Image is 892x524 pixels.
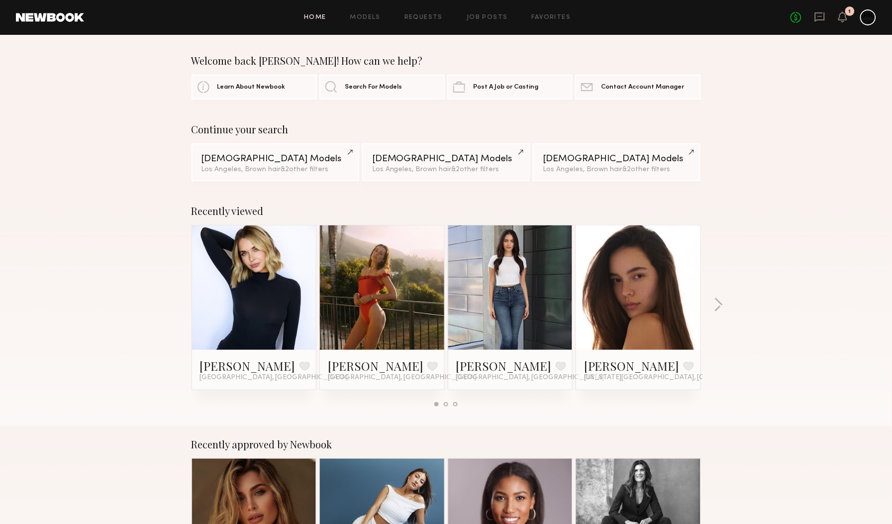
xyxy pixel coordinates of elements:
[362,143,530,181] a: [DEMOGRAPHIC_DATA] ModelsLos Angeles, Brown hair&2other filters
[350,14,381,21] a: Models
[447,75,573,100] a: Post A Job or Casting
[281,166,329,173] span: & 2 other filter s
[473,84,538,91] span: Post A Job or Casting
[543,166,691,173] div: Los Angeles, Brown hair
[622,166,670,173] span: & 2 other filter s
[533,143,700,181] a: [DEMOGRAPHIC_DATA] ModelsLos Angeles, Brown hair&2other filters
[345,84,402,91] span: Search For Models
[192,143,359,181] a: [DEMOGRAPHIC_DATA] ModelsLos Angeles, Brown hair&2other filters
[192,75,317,100] a: Learn About Newbook
[192,205,701,217] div: Recently viewed
[217,84,286,91] span: Learn About Newbook
[372,166,520,173] div: Los Angeles, Brown hair
[452,166,499,173] span: & 2 other filter s
[372,154,520,164] div: [DEMOGRAPHIC_DATA] Models
[328,358,423,374] a: [PERSON_NAME]
[200,374,348,382] span: [GEOGRAPHIC_DATA], [GEOGRAPHIC_DATA]
[849,9,851,14] div: 1
[575,75,700,100] a: Contact Account Manager
[200,358,296,374] a: [PERSON_NAME]
[192,123,701,135] div: Continue your search
[584,374,770,382] span: [US_STATE][GEOGRAPHIC_DATA], [GEOGRAPHIC_DATA]
[319,75,445,100] a: Search For Models
[201,166,349,173] div: Los Angeles, Brown hair
[467,14,508,21] a: Job Posts
[192,55,701,67] div: Welcome back [PERSON_NAME]! How can we help?
[404,14,443,21] a: Requests
[584,358,680,374] a: [PERSON_NAME]
[192,438,701,450] div: Recently approved by Newbook
[304,14,326,21] a: Home
[201,154,349,164] div: [DEMOGRAPHIC_DATA] Models
[328,374,476,382] span: [GEOGRAPHIC_DATA], [GEOGRAPHIC_DATA]
[456,358,552,374] a: [PERSON_NAME]
[456,374,604,382] span: [GEOGRAPHIC_DATA], [GEOGRAPHIC_DATA]
[543,154,691,164] div: [DEMOGRAPHIC_DATA] Models
[532,14,571,21] a: Favorites
[601,84,684,91] span: Contact Account Manager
